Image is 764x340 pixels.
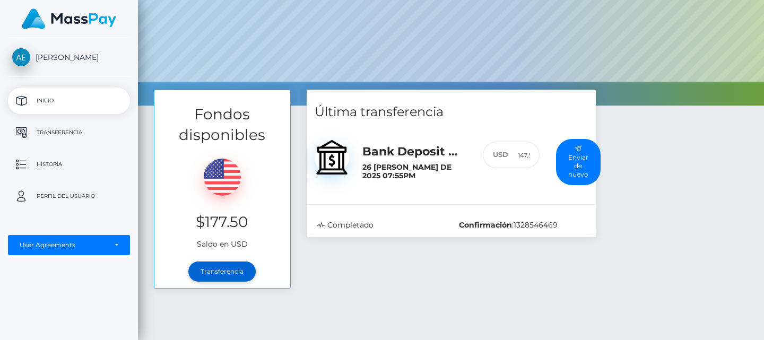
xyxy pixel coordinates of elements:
a: Transferencia [188,261,256,282]
a: Transferencia [8,119,130,146]
div: User Agreements [20,241,107,249]
h4: Última transferencia [315,103,588,121]
img: bank.svg [315,140,349,175]
div: : [451,220,593,231]
p: Perfil del usuario [12,188,126,204]
a: Historia [8,151,130,178]
p: Transferencia [12,125,126,141]
p: Historia [12,156,126,172]
h3: Fondos disponibles [154,104,290,145]
div: Completado [309,220,452,231]
img: USD.png [204,159,241,196]
a: Inicio [8,88,130,114]
h3: $177.50 [162,212,282,232]
button: Enviar de nuevo [556,139,601,185]
span: 1328546469 [514,220,558,230]
b: Confirmación [459,220,512,230]
div: USD [483,142,508,169]
h5: Bank Deposit / MXN [362,144,467,160]
button: User Agreements [8,235,130,255]
p: Inicio [12,93,126,109]
h6: 26 [PERSON_NAME] de 2025 07:55PM [362,163,467,181]
img: MassPay [22,8,116,29]
span: [PERSON_NAME] [8,53,130,62]
input: 147.50 [508,142,539,169]
div: Saldo en USD [154,145,290,255]
a: Perfil del usuario [8,183,130,210]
